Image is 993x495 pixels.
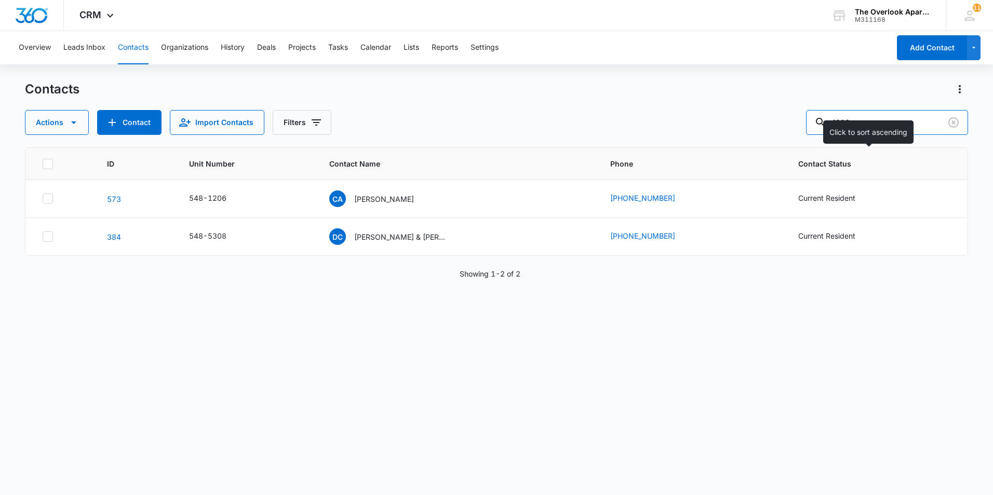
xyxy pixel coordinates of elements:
button: Actions [951,81,968,98]
button: Projects [288,31,316,64]
a: [PHONE_NUMBER] [610,192,675,203]
div: Click to sort ascending [823,120,914,144]
button: Leads Inbox [63,31,105,64]
button: Contacts [118,31,149,64]
p: [PERSON_NAME] & [PERSON_NAME] [354,231,448,242]
button: History [221,31,245,64]
button: Import Contacts [170,110,264,135]
div: Phone - (970) 690-6135 - Select to Edit Field [610,192,694,205]
button: Filters [273,110,331,135]
div: notifications count [973,4,981,12]
div: Current Resident [798,192,855,203]
div: Contact Status - Current Resident - Select to Edit Field [798,192,874,205]
span: DC [329,228,346,245]
button: Add Contact [897,35,967,60]
button: Organizations [161,31,208,64]
span: CRM [79,9,101,20]
div: Contact Name - Cecilia Aragones De Pastrana - Select to Edit Field [329,190,433,207]
h1: Contacts [25,81,79,97]
a: [PHONE_NUMBER] [610,230,675,241]
button: Settings [471,31,499,64]
button: Add Contact [97,110,162,135]
button: Lists [404,31,419,64]
button: Calendar [360,31,391,64]
button: Actions [25,110,89,135]
button: Overview [19,31,51,64]
div: 548-5308 [189,230,226,241]
div: Current Resident [798,230,855,241]
span: 11 [973,4,981,12]
button: Clear [945,114,962,131]
button: Deals [257,31,276,64]
button: Reports [432,31,458,64]
a: Navigate to contact details page for Desiree Coreen Miller & Andrew L. Jensen [107,232,121,241]
div: account id [855,16,931,23]
button: Tasks [328,31,348,64]
p: [PERSON_NAME] [354,194,414,204]
div: Unit Number - 548-5308 - Select to Edit Field [189,230,245,243]
p: Showing 1-2 of 2 [460,268,520,279]
span: CA [329,190,346,207]
div: Phone - (970) 616-2588 - Select to Edit Field [610,230,694,243]
span: Phone [610,158,758,169]
div: Contact Status - Current Resident - Select to Edit Field [798,230,874,243]
span: Unit Number [189,158,304,169]
a: Navigate to contact details page for Cecilia Aragones De Pastrana [107,195,121,203]
span: ID [107,158,149,169]
span: Contact Status [798,158,936,169]
div: Unit Number - 548-1206 - Select to Edit Field [189,192,245,205]
div: 548-1206 [189,192,226,203]
input: Search Contacts [806,110,968,135]
div: Contact Name - Desiree Coreen Miller & Andrew L. Jensen - Select to Edit Field [329,228,466,245]
span: Contact Name [329,158,570,169]
div: account name [855,8,931,16]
